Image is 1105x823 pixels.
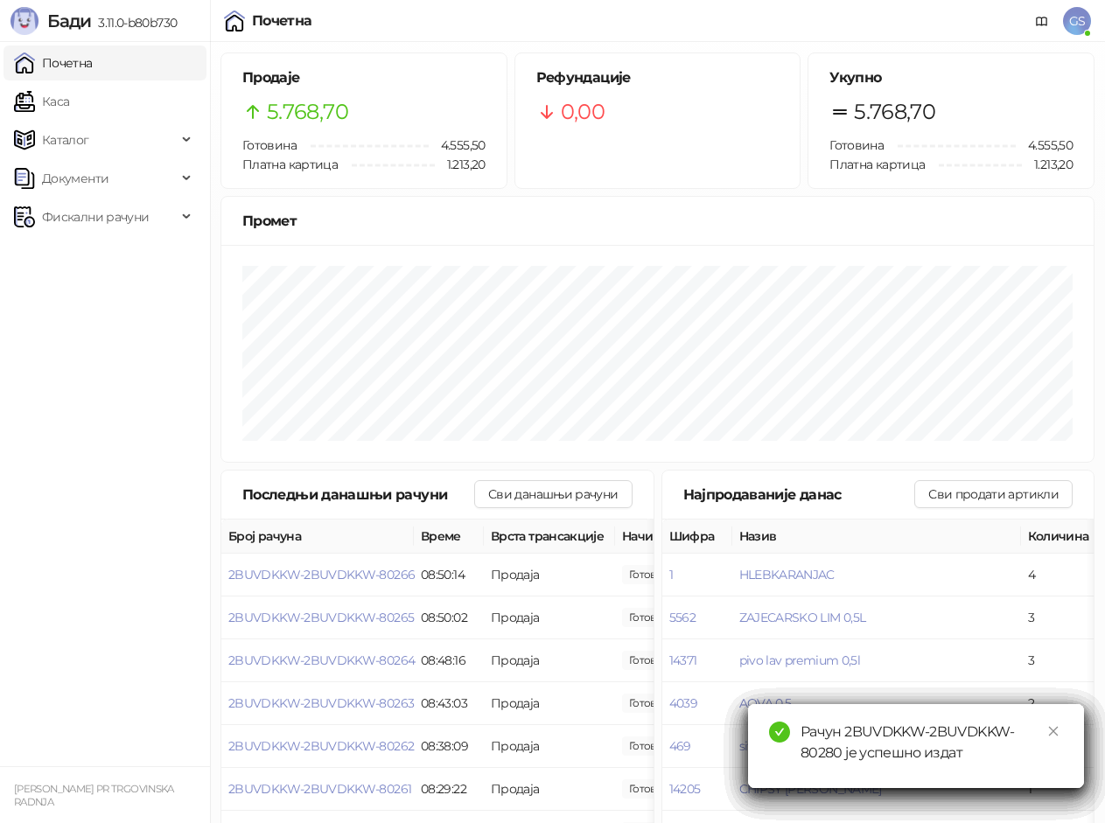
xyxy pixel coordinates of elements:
button: 4039 [669,695,697,711]
th: Број рачуна [221,520,414,554]
button: HLEBKARANJAC [739,567,835,582]
span: 55,00 [622,565,682,584]
td: Продаја [484,554,615,596]
span: 4.555,50 [1016,136,1073,155]
span: 4.555,50 [429,136,486,155]
button: 469 [669,738,691,754]
small: [PERSON_NAME] PR TRGOVINSKA RADNJA [14,783,174,808]
button: pivo lav premium 0,5l [739,652,861,668]
td: Продаја [484,682,615,725]
td: 08:50:14 [414,554,484,596]
span: 3.11.0-b80b730 [91,15,177,31]
button: 2BUVDKKW-2BUVDKKW-80264 [228,652,415,668]
button: ZAJECARSKO LIM 0,5L [739,610,866,625]
button: AQVA 0.5 [739,695,792,711]
span: 810,00 [622,779,682,799]
h5: Продаје [242,67,486,88]
div: Рачун 2BUVDKKW-2BUVDKKW-80280 је успешно издат [801,722,1063,764]
button: Сви данашњи рачуни [474,480,632,508]
a: Close [1044,722,1063,741]
th: Количина [1021,520,1100,554]
td: 08:29:22 [414,768,484,811]
span: Платна картица [829,157,925,172]
button: 5562 [669,610,696,625]
span: 5.768,70 [854,95,935,129]
span: Платна картица [242,157,338,172]
span: Каталог [42,122,89,157]
img: Logo [10,7,38,35]
button: Сви продати артикли [914,480,1073,508]
span: 0,00 [561,95,605,129]
td: 3 [1021,639,1100,682]
span: Бади [47,10,91,31]
span: 1.213,20 [435,155,486,174]
td: 2 [1021,682,1100,725]
td: Продаја [484,596,615,639]
td: 08:50:02 [414,596,484,639]
td: Продаја [484,639,615,682]
a: Почетна [14,45,93,80]
span: Документи [42,161,108,196]
span: 1.213,20 [1022,155,1073,174]
span: Готовина [242,137,297,153]
button: 14205 [669,781,701,797]
span: 55,00 [622,608,682,627]
button: 2BUVDKKW-2BUVDKKW-80263 [228,695,414,711]
button: 1 [669,567,673,582]
th: Начини плаћања [615,520,790,554]
span: check-circle [769,722,790,743]
th: Шифра [662,520,732,554]
td: 4 [1021,554,1100,596]
span: GS [1063,7,1091,35]
span: 55,00 [622,694,682,713]
button: CHIPSY [PERSON_NAME] [739,781,882,797]
a: Документација [1028,7,1056,35]
h5: Укупно [829,67,1073,88]
h5: Рефундације [536,67,780,88]
span: Готовина [829,137,884,153]
button: 2BUVDKKW-2BUVDKKW-80261 [228,781,411,797]
td: 3 [1021,596,1100,639]
div: Почетна [252,14,312,28]
span: 406,56 [622,651,682,670]
td: 08:38:09 [414,725,484,768]
button: 2BUVDKKW-2BUVDKKW-80266 [228,567,415,582]
button: 14371 [669,652,697,668]
button: 2BUVDKKW-2BUVDKKW-80262 [228,738,414,754]
div: Најпродаваније данас [683,484,915,506]
button: 2BUVDKKW-2BUVDKKW-80265 [228,610,414,625]
span: close [1047,725,1060,737]
td: 08:43:03 [414,682,484,725]
div: Последњи данашњи рачуни [242,484,474,506]
th: Време [414,520,484,554]
th: Назив [732,520,1021,554]
span: Фискални рачуни [42,199,149,234]
span: 5.768,70 [267,95,348,129]
td: 08:48:16 [414,639,484,682]
td: Продаја [484,768,615,811]
span: 420,00 [622,736,682,756]
th: Врста трансакције [484,520,615,554]
td: Продаја [484,725,615,768]
button: sitan sir 1kg [739,738,804,754]
div: Промет [242,210,1073,232]
a: Каса [14,84,69,119]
